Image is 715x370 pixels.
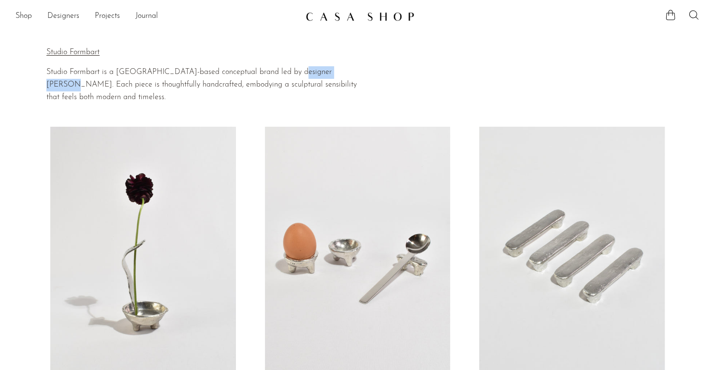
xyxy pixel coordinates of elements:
[15,8,298,25] nav: Desktop navigation
[95,10,120,23] a: Projects
[46,46,368,59] p: Studio Formbart
[15,10,32,23] a: Shop
[135,10,158,23] a: Journal
[47,10,79,23] a: Designers
[46,66,368,104] p: Studio Formbart is a [GEOGRAPHIC_DATA]-based conceptual brand led by designer [PERSON_NAME]. Each...
[15,8,298,25] ul: NEW HEADER MENU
